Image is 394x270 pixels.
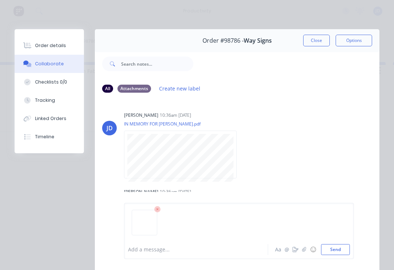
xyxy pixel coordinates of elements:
button: Aa [274,245,282,254]
button: Order details [15,36,84,55]
button: Close [303,35,330,46]
div: Checklists 0/0 [35,79,67,85]
div: Attachments [117,85,151,93]
div: 10:36am [DATE] [160,112,191,119]
button: @ [282,245,291,254]
div: All [102,85,113,93]
button: Checklists 0/0 [15,73,84,91]
button: Send [321,244,350,255]
div: 10:36am [DATE] [160,189,191,195]
button: Options [336,35,372,46]
div: Tracking [35,97,55,104]
button: Linked Orders [15,109,84,128]
button: ☺ [309,245,317,254]
button: Create new label [155,84,204,93]
div: [PERSON_NAME] [124,189,158,195]
button: Tracking [15,91,84,109]
div: Linked Orders [35,115,66,122]
p: IN MEMORY FOR [PERSON_NAME].pdf [124,121,244,127]
button: Timeline [15,128,84,146]
div: Timeline [35,134,54,140]
span: Order #98786 - [202,37,244,44]
input: Search notes... [121,57,193,71]
button: Collaborate [15,55,84,73]
div: [PERSON_NAME] [124,112,158,119]
span: Way Signs [244,37,272,44]
div: Order details [35,42,66,49]
div: JD [107,124,113,132]
div: Collaborate [35,61,64,67]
